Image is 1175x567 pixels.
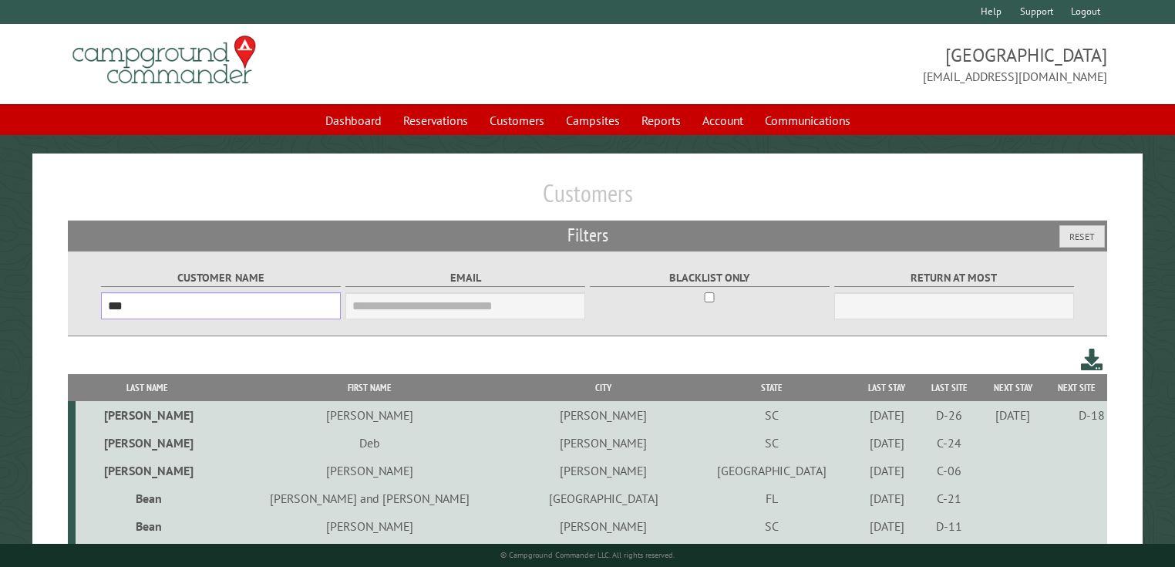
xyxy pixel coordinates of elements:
a: Reservations [394,106,477,135]
th: Next Stay [981,374,1046,401]
td: [PERSON_NAME] [520,401,688,429]
td: [GEOGRAPHIC_DATA] [688,457,856,484]
td: [PERSON_NAME] [76,457,220,484]
th: First Name [219,374,520,401]
td: SC [688,429,856,457]
img: Campground Commander [68,30,261,90]
label: Customer Name [101,269,341,287]
td: C-06 [918,457,980,484]
label: Blacklist only [590,269,830,287]
div: [DATE] [983,407,1043,423]
div: [DATE] [858,435,916,451]
td: C-24 [918,429,980,457]
td: Deb [219,429,520,457]
a: Download this customer list (.csv) [1081,346,1103,374]
td: D-11 [918,512,980,540]
td: Bean [76,484,220,512]
th: Last Name [76,374,220,401]
div: [DATE] [858,463,916,478]
td: [PERSON_NAME] [219,457,520,484]
span: [GEOGRAPHIC_DATA] [EMAIL_ADDRESS][DOMAIN_NAME] [587,42,1107,86]
label: Email [345,269,585,287]
h1: Customers [68,178,1108,221]
td: SC [688,512,856,540]
td: FL [688,484,856,512]
a: Dashboard [316,106,391,135]
td: [PERSON_NAME] [520,457,688,484]
td: [PERSON_NAME] and [PERSON_NAME] [219,484,520,512]
td: [GEOGRAPHIC_DATA] [520,484,688,512]
td: [PERSON_NAME] [76,429,220,457]
a: Communications [756,106,860,135]
th: State [688,374,856,401]
div: [DATE] [858,491,916,506]
td: [PERSON_NAME] [219,401,520,429]
td: D-26 [918,401,980,429]
td: SC [688,401,856,429]
button: Reset [1059,225,1105,248]
td: Bean [76,512,220,540]
a: Reports [632,106,690,135]
a: Account [693,106,752,135]
th: Last Site [918,374,980,401]
th: Next Site [1045,374,1107,401]
div: [DATE] [858,407,916,423]
th: City [520,374,688,401]
td: [PERSON_NAME] [76,401,220,429]
td: [PERSON_NAME] [520,512,688,540]
td: C-21 [918,484,980,512]
label: Return at most [834,269,1074,287]
h2: Filters [68,221,1108,250]
td: [PERSON_NAME] [520,429,688,457]
td: [PERSON_NAME] [219,512,520,540]
a: Campsites [557,106,629,135]
div: [DATE] [858,518,916,534]
th: Last Stay [856,374,919,401]
a: Customers [480,106,554,135]
td: D-18 [1045,401,1107,429]
small: © Campground Commander LLC. All rights reserved. [500,550,675,560]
